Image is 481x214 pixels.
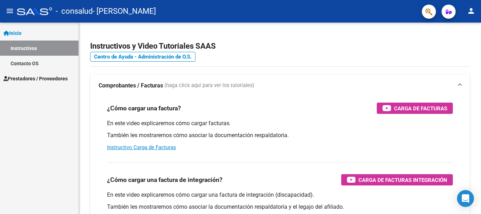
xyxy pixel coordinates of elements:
mat-icon: person [467,7,475,15]
span: Carga de Facturas Integración [358,176,447,184]
button: Carga de Facturas [377,103,453,114]
h2: Instructivos y Video Tutoriales SAAS [90,39,470,53]
button: Carga de Facturas Integración [341,174,453,185]
span: Inicio [4,29,21,37]
mat-expansion-panel-header: Comprobantes / Facturas (haga click aquí para ver los tutoriales) [90,74,470,97]
p: En este video explicaremos cómo cargar facturas. [107,120,453,127]
span: - [PERSON_NAME] [93,4,156,19]
span: - consalud [56,4,93,19]
mat-icon: menu [6,7,14,15]
p: También les mostraremos cómo asociar la documentación respaldatoria. [107,132,453,139]
a: Centro de Ayuda - Administración de O.S. [90,52,195,62]
p: También les mostraremos cómo asociar la documentación respaldatoria y el legajo del afiliado. [107,203,453,211]
strong: Comprobantes / Facturas [99,82,163,90]
span: Carga de Facturas [394,104,447,113]
p: En este video explicaremos cómo cargar una factura de integración (discapacidad). [107,191,453,199]
h3: ¿Cómo cargar una factura de integración? [107,175,223,185]
span: Prestadores / Proveedores [4,75,68,82]
div: Open Intercom Messenger [457,190,474,207]
h3: ¿Cómo cargar una factura? [107,103,181,113]
a: Instructivo Carga de Facturas [107,144,176,151]
span: (haga click aquí para ver los tutoriales) [164,82,254,90]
